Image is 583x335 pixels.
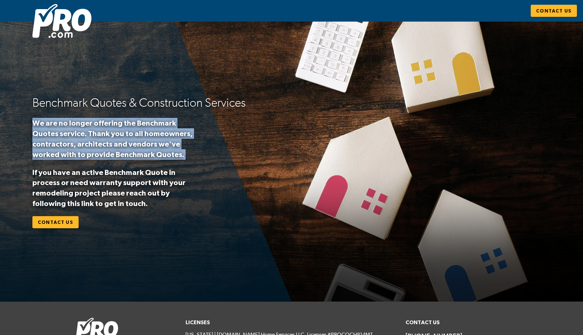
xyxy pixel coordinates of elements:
span: Contact Us [536,7,572,15]
h2: Benchmark Quotes & Construction Services [32,95,280,111]
span: Contact Us [38,218,73,227]
img: Pro.com logo [32,4,91,38]
a: Contact Us [32,216,79,229]
a: Contact Us [531,5,577,17]
h6: Contact Us [406,318,507,327]
p: If you have an active Benchmark Quote in process or need warranty support with your remodeling pr... [32,167,198,209]
p: We are no longer offering the Benchmark Quotes service. Thank you to all homeowners, contractors,... [32,118,198,159]
h6: Licenses [186,318,397,327]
